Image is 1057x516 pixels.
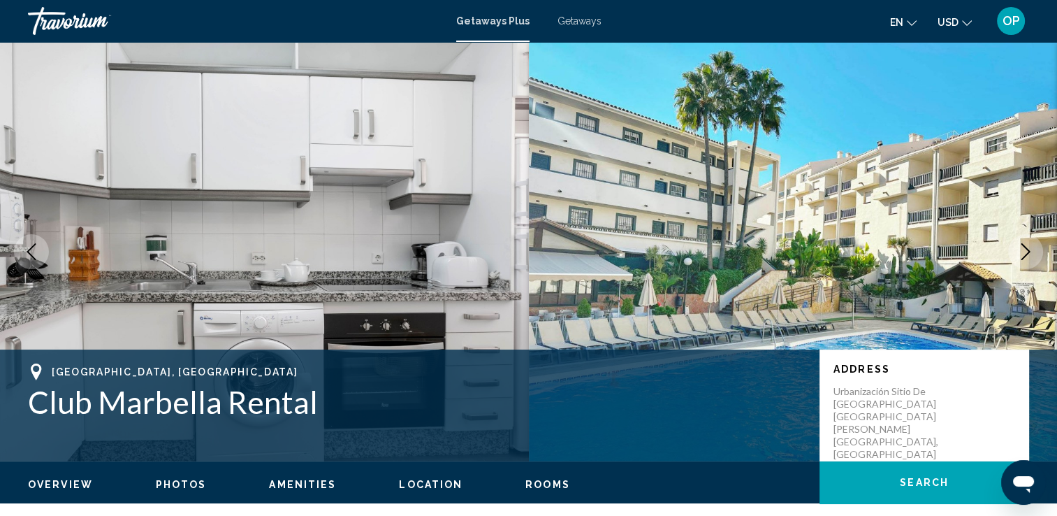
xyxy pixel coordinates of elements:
[938,17,958,28] span: USD
[890,12,917,32] button: Change language
[399,479,462,490] span: Location
[525,479,570,490] span: Rooms
[1008,234,1043,269] button: Next image
[833,364,1015,375] p: Address
[269,479,336,490] span: Amenities
[819,461,1029,503] button: Search
[890,17,903,28] span: en
[14,234,49,269] button: Previous image
[52,366,298,378] span: [GEOGRAPHIC_DATA], [GEOGRAPHIC_DATA]
[525,478,570,491] button: Rooms
[456,15,530,27] a: Getaways Plus
[833,385,945,461] p: Urbanización Sitio de [GEOGRAPHIC_DATA] [GEOGRAPHIC_DATA][PERSON_NAME] [GEOGRAPHIC_DATA], [GEOGRA...
[269,478,336,491] button: Amenities
[900,478,949,489] span: Search
[938,12,972,32] button: Change currency
[1001,460,1046,505] iframe: Button to launch messaging window
[399,478,462,491] button: Location
[28,7,442,35] a: Travorium
[28,478,93,491] button: Overview
[156,478,207,491] button: Photos
[993,6,1029,36] button: User Menu
[28,479,93,490] span: Overview
[557,15,602,27] a: Getaways
[156,479,207,490] span: Photos
[1003,14,1020,28] span: OP
[28,384,805,420] h1: Club Marbella Rental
